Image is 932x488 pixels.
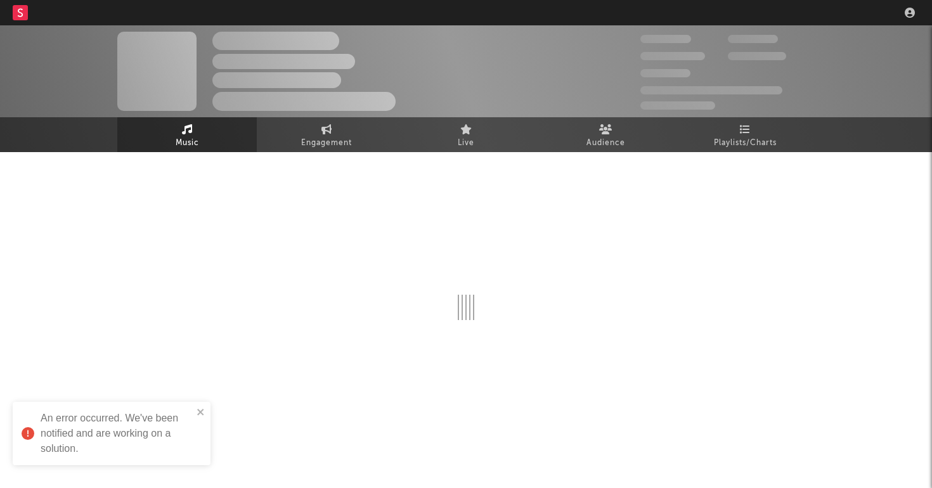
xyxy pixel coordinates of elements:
span: Playlists/Charts [714,136,777,151]
span: 100,000 [728,35,778,43]
span: Jump Score: 85.0 [640,101,715,110]
span: 100,000 [640,69,690,77]
div: An error occurred. We've been notified and are working on a solution. [41,411,193,456]
span: Live [458,136,474,151]
span: Engagement [301,136,352,151]
span: Audience [586,136,625,151]
span: 300,000 [640,35,691,43]
button: close [197,407,205,419]
a: Music [117,117,257,152]
span: 50,000,000 [640,52,705,60]
a: Engagement [257,117,396,152]
a: Playlists/Charts [675,117,815,152]
span: Music [176,136,199,151]
a: Audience [536,117,675,152]
span: 1,000,000 [728,52,786,60]
a: Live [396,117,536,152]
span: 50,000,000 Monthly Listeners [640,86,782,94]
